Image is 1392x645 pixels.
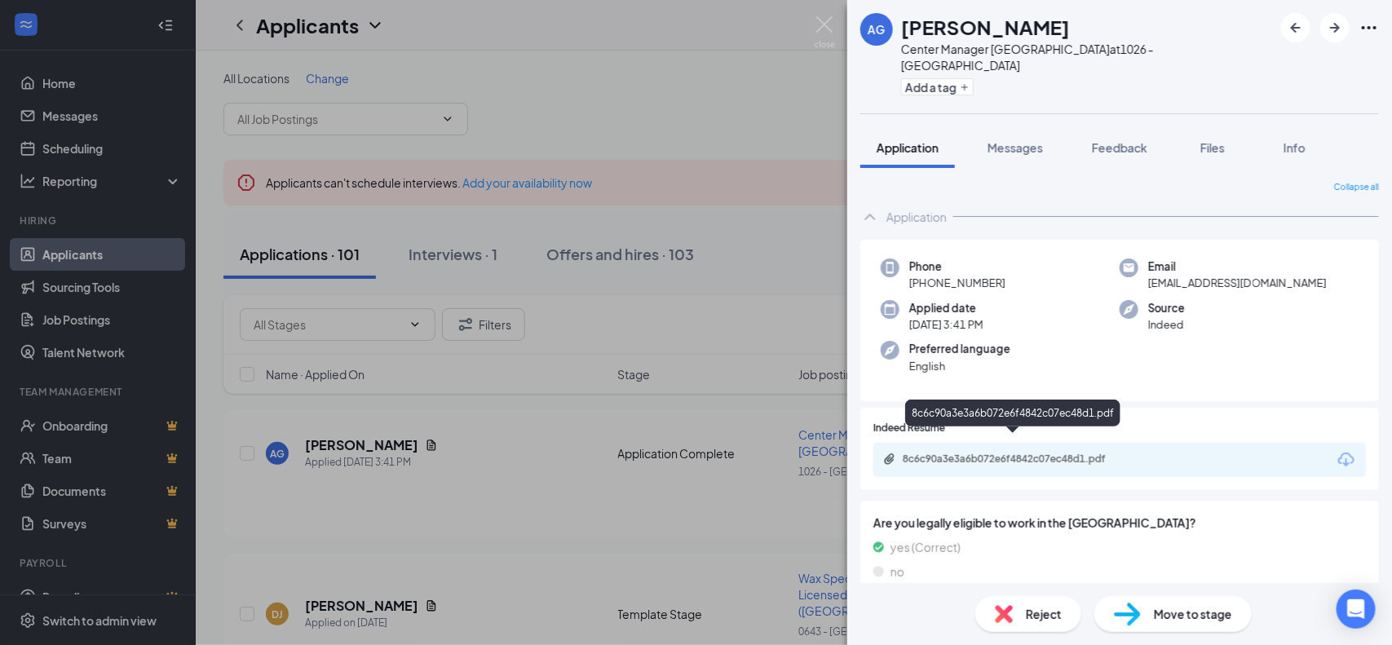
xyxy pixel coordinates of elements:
[905,400,1120,426] div: 8c6c90a3e3a6b072e6f4842c07ec48d1.pdf
[1320,13,1350,42] button: ArrowRight
[1337,590,1376,629] div: Open Intercom Messenger
[1281,13,1310,42] button: ArrowLeftNew
[1337,450,1356,470] svg: Download
[1092,140,1147,155] span: Feedback
[890,538,961,556] span: yes (Correct)
[1200,140,1225,155] span: Files
[1148,316,1185,333] span: Indeed
[1026,605,1062,623] span: Reject
[883,453,896,466] svg: Paperclip
[903,453,1131,466] div: 8c6c90a3e3a6b072e6f4842c07ec48d1.pdf
[909,316,983,333] span: [DATE] 3:41 PM
[909,341,1010,357] span: Preferred language
[883,453,1147,468] a: Paperclip8c6c90a3e3a6b072e6f4842c07ec48d1.pdf
[901,13,1070,41] h1: [PERSON_NAME]
[868,21,885,38] div: AG
[909,258,1005,275] span: Phone
[909,275,1005,291] span: [PHONE_NUMBER]
[873,514,1366,532] span: Are you legally eligible to work in the [GEOGRAPHIC_DATA]?
[1286,18,1306,38] svg: ArrowLeftNew
[901,41,1273,73] div: Center Manager [GEOGRAPHIC_DATA] at 1026 - [GEOGRAPHIC_DATA]
[909,300,983,316] span: Applied date
[877,140,939,155] span: Application
[909,358,1010,374] span: English
[890,563,904,581] span: no
[901,78,974,95] button: PlusAdd a tag
[1284,140,1306,155] span: Info
[988,140,1043,155] span: Messages
[1334,181,1379,194] span: Collapse all
[873,421,945,436] span: Indeed Resume
[860,207,880,227] svg: ChevronUp
[1325,18,1345,38] svg: ArrowRight
[1359,18,1379,38] svg: Ellipses
[960,82,970,92] svg: Plus
[1148,275,1327,291] span: [EMAIL_ADDRESS][DOMAIN_NAME]
[1154,605,1232,623] span: Move to stage
[1148,258,1327,275] span: Email
[886,209,947,225] div: Application
[1148,300,1185,316] span: Source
